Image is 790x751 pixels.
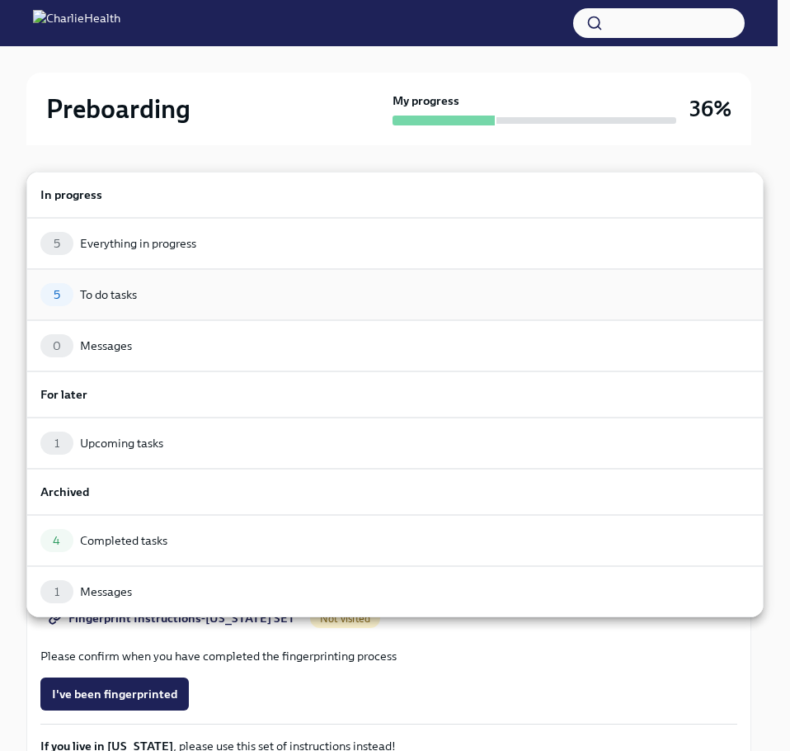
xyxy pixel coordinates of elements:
span: 1 [45,586,69,598]
a: 4Completed tasks [26,515,764,566]
span: 5 [44,238,70,250]
div: To do tasks [80,286,137,303]
h6: In progress [40,186,750,204]
div: Everything in progress [80,235,196,252]
div: Messages [80,338,132,354]
span: 1 [45,437,69,450]
div: Completed tasks [80,532,167,549]
span: 4 [43,535,70,547]
a: 5To do tasks [26,269,764,320]
div: Upcoming tasks [80,435,163,451]
div: Messages [80,583,132,600]
h6: Archived [40,483,750,501]
a: 1Messages [26,566,764,617]
h6: For later [40,385,750,404]
span: 0 [43,340,71,352]
a: 1Upcoming tasks [26,418,764,469]
span: 5 [44,289,70,301]
a: Archived [26,469,764,515]
a: 0Messages [26,320,764,371]
a: In progress [26,172,764,218]
a: 5Everything in progress [26,218,764,269]
a: For later [26,371,764,418]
